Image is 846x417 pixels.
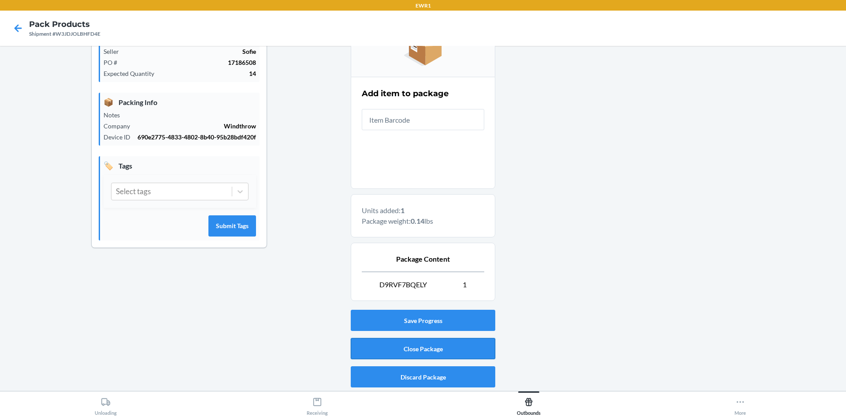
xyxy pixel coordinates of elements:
p: Packing Info [104,96,256,108]
input: Item Barcode [362,109,484,130]
p: Sofie [126,47,256,56]
p: Units added: [362,205,484,216]
span: 🏷️ [104,160,113,172]
p: Company [104,121,137,131]
span: 📦 [104,96,113,108]
div: Shipment #W3JDJOLBHFD4E [29,30,100,38]
p: 17186508 [124,58,256,67]
h4: Pack Products [29,19,100,30]
span: Package Content [396,254,450,264]
p: 14 [161,69,256,78]
div: Unloading [95,394,117,416]
p: PO # [104,58,124,67]
p: Windthrow [137,121,256,131]
p: 690e2775-4833-4802-8b40-95b28bdf420f [137,132,256,142]
button: More [634,391,846,416]
p: Expected Quantity [104,69,161,78]
span: 1 [463,279,467,290]
p: EWR1 [416,2,431,10]
button: Submit Tags [208,215,256,237]
button: Outbounds [423,391,634,416]
p: Seller [104,47,126,56]
b: 0.14 [411,217,424,225]
div: Outbounds [517,394,541,416]
p: Notes [104,110,127,120]
b: 1 [401,206,404,214]
button: Close Package [351,338,495,359]
div: Receiving [307,394,328,416]
button: Receiving [211,391,423,416]
p: Device ID [104,132,137,142]
div: Select tags [116,186,151,197]
p: Tags [104,160,256,172]
p: Package weight: lbs [362,216,484,226]
button: Discard Package [351,366,495,387]
div: More [735,394,746,416]
h2: Add item to package [362,88,449,99]
button: Save Progress [351,310,495,331]
span: D9RVF7BQELY [379,279,427,290]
